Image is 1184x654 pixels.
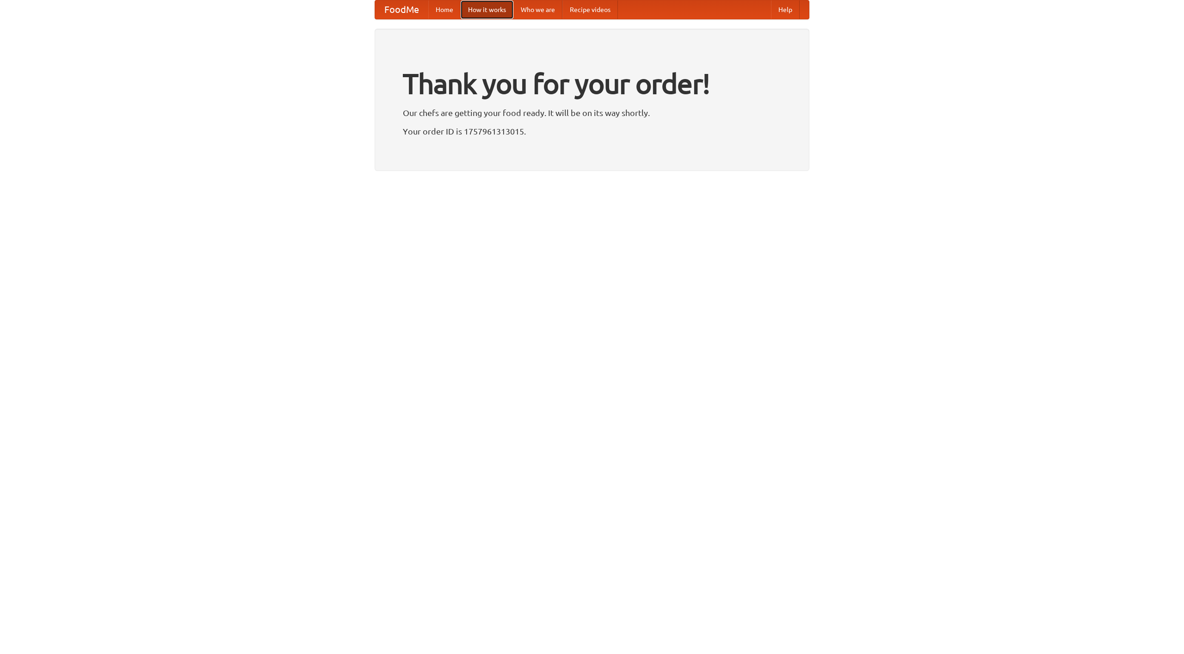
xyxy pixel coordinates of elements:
[513,0,562,19] a: Who we are
[562,0,618,19] a: Recipe videos
[403,124,781,138] p: Your order ID is 1757961313015.
[771,0,800,19] a: Help
[461,0,513,19] a: How it works
[375,0,428,19] a: FoodMe
[428,0,461,19] a: Home
[403,106,781,120] p: Our chefs are getting your food ready. It will be on its way shortly.
[403,61,781,106] h1: Thank you for your order!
